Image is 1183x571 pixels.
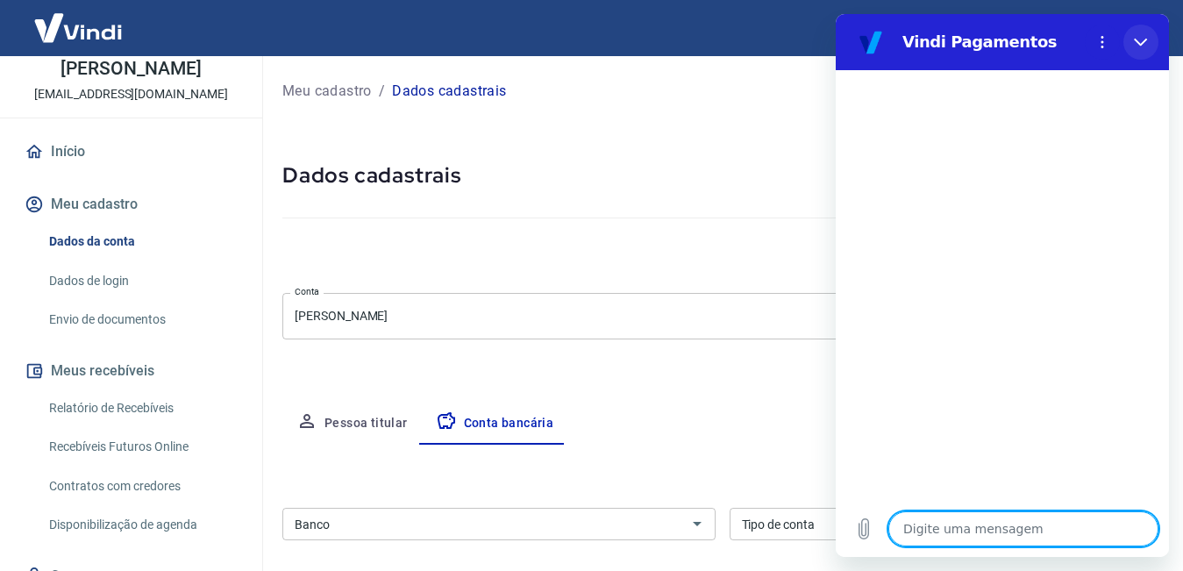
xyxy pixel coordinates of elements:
[21,132,241,171] a: Início
[836,14,1169,557] iframe: Janela de mensagens
[392,81,506,102] p: Dados cadastrais
[1099,12,1162,45] button: Sair
[42,302,241,338] a: Envio de documentos
[422,403,568,445] button: Conta bancária
[21,1,135,54] img: Vindi
[42,429,241,465] a: Recebíveis Futuros Online
[282,403,422,445] button: Pessoa titular
[42,468,241,504] a: Contratos com credores
[42,507,241,543] a: Disponibilização de agenda
[42,224,241,260] a: Dados da conta
[21,185,241,224] button: Meu cadastro
[295,285,319,298] label: Conta
[282,161,1162,189] h5: Dados cadastrais
[282,81,372,102] a: Meu cadastro
[42,263,241,299] a: Dados de login
[42,390,241,426] a: Relatório de Recebíveis
[61,60,201,78] p: [PERSON_NAME]
[685,511,709,536] button: Abrir
[21,352,241,390] button: Meus recebíveis
[34,85,228,103] p: [EMAIL_ADDRESS][DOMAIN_NAME]
[379,81,385,102] p: /
[282,293,1162,339] div: [PERSON_NAME]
